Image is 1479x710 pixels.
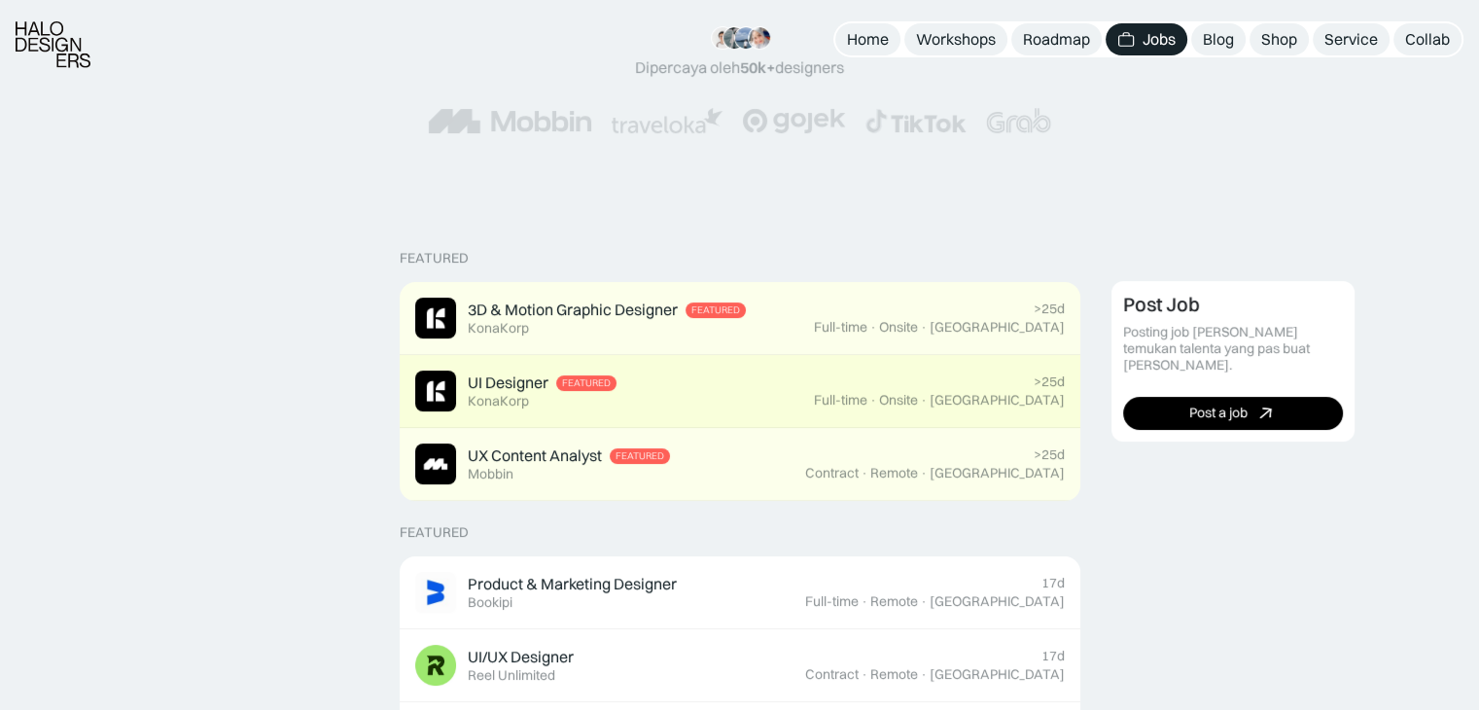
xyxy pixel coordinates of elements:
[930,465,1065,481] div: [GEOGRAPHIC_DATA]
[400,524,469,541] div: Featured
[920,666,928,683] div: ·
[847,29,889,50] div: Home
[400,355,1080,428] a: Job ImageUI DesignerFeaturedKonaKorp>25dFull-time·Onsite·[GEOGRAPHIC_DATA]
[400,282,1080,355] a: Job Image3D & Motion Graphic DesignerFeaturedKonaKorp>25dFull-time·Onsite·[GEOGRAPHIC_DATA]
[1393,23,1461,55] a: Collab
[920,465,928,481] div: ·
[415,371,456,411] img: Job Image
[1250,23,1309,55] a: Shop
[835,23,900,55] a: Home
[400,428,1080,501] a: Job ImageUX Content AnalystFeaturedMobbin>25dContract·Remote·[GEOGRAPHIC_DATA]
[415,572,456,613] img: Job Image
[869,392,877,408] div: ·
[468,373,548,393] div: UI Designer
[805,465,859,481] div: Contract
[920,392,928,408] div: ·
[468,647,574,667] div: UI/UX Designer
[415,298,456,338] img: Job Image
[468,320,529,337] div: KonaKorp
[1191,23,1246,55] a: Blog
[468,393,529,409] div: KonaKorp
[870,465,918,481] div: Remote
[805,666,859,683] div: Contract
[861,666,868,683] div: ·
[616,450,664,462] div: Featured
[1405,29,1450,50] div: Collab
[562,377,611,389] div: Featured
[930,319,1065,336] div: [GEOGRAPHIC_DATA]
[870,593,918,610] div: Remote
[468,667,555,684] div: Reel Unlimited
[468,445,602,466] div: UX Content Analyst
[930,666,1065,683] div: [GEOGRAPHIC_DATA]
[1034,373,1065,390] div: >25d
[400,250,469,266] div: Featured
[1123,324,1343,373] div: Posting job [PERSON_NAME] temukan talenta yang pas buat [PERSON_NAME].
[468,466,513,482] div: Mobbin
[1123,293,1200,316] div: Post Job
[468,574,677,594] div: Product & Marketing Designer
[740,57,775,77] span: 50k+
[920,319,928,336] div: ·
[1189,405,1248,421] div: Post a job
[805,593,859,610] div: Full-time
[869,319,877,336] div: ·
[1143,29,1176,50] div: Jobs
[1023,29,1090,50] div: Roadmap
[400,556,1080,629] a: Job ImageProduct & Marketing DesignerBookipi17dFull-time·Remote·[GEOGRAPHIC_DATA]
[1123,397,1343,430] a: Post a job
[1261,29,1297,50] div: Shop
[879,319,918,336] div: Onsite
[904,23,1007,55] a: Workshops
[1034,446,1065,463] div: >25d
[415,444,456,484] img: Job Image
[400,629,1080,702] a: Job ImageUI/UX DesignerReel Unlimited17dContract·Remote·[GEOGRAPHIC_DATA]
[861,465,868,481] div: ·
[930,392,1065,408] div: [GEOGRAPHIC_DATA]
[468,300,678,320] div: 3D & Motion Graphic Designer
[691,304,740,316] div: Featured
[415,645,456,686] img: Job Image
[1203,29,1234,50] div: Blog
[1313,23,1390,55] a: Service
[920,593,928,610] div: ·
[635,57,844,78] div: Dipercaya oleh designers
[814,319,867,336] div: Full-time
[879,392,918,408] div: Onsite
[1011,23,1102,55] a: Roadmap
[1324,29,1378,50] div: Service
[1034,301,1065,317] div: >25d
[468,594,512,611] div: Bookipi
[870,666,918,683] div: Remote
[1106,23,1187,55] a: Jobs
[814,392,867,408] div: Full-time
[916,29,996,50] div: Workshops
[861,593,868,610] div: ·
[1041,648,1065,664] div: 17d
[930,593,1065,610] div: [GEOGRAPHIC_DATA]
[1041,575,1065,591] div: 17d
